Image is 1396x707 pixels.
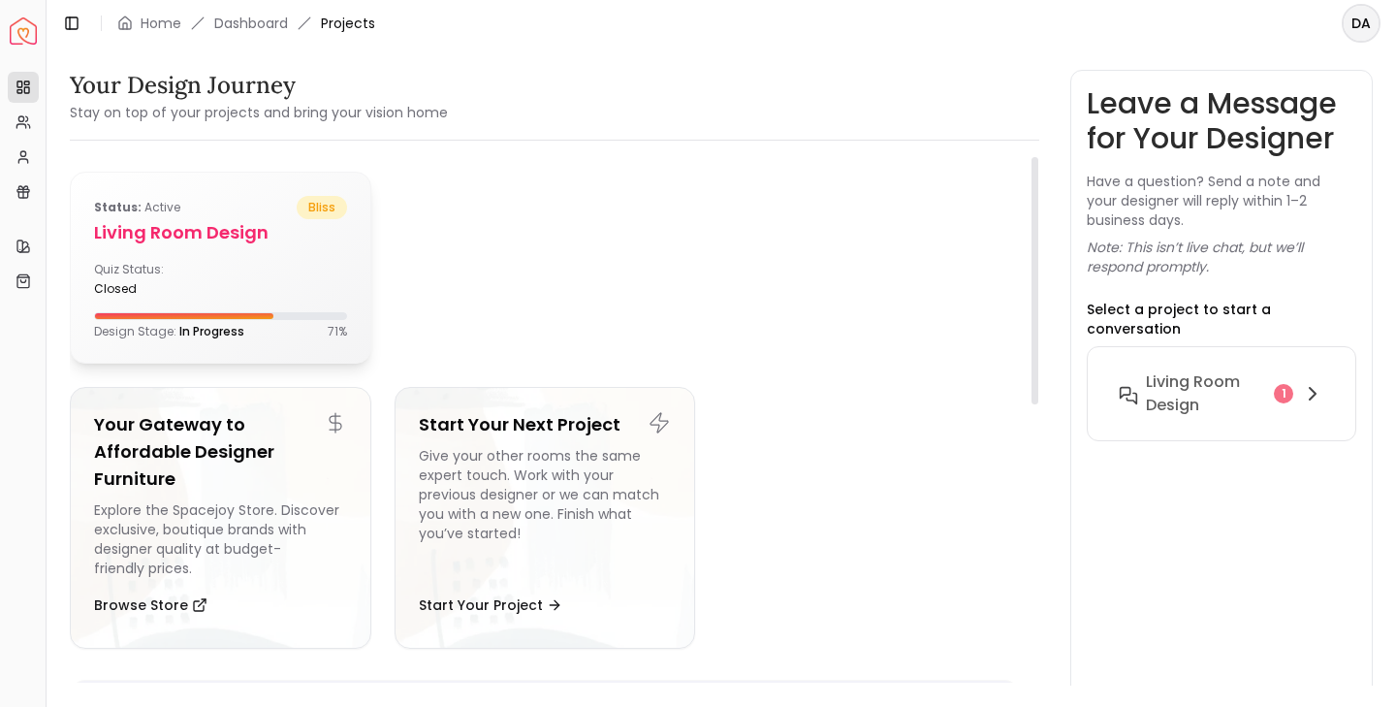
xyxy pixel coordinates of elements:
[94,199,142,215] b: Status:
[1087,86,1356,156] h3: Leave a Message for Your Designer
[214,14,288,33] a: Dashboard
[94,586,207,625] button: Browse Store
[1342,4,1380,43] button: DA
[10,17,37,45] img: Spacejoy Logo
[419,446,672,578] div: Give your other rooms the same expert touch. Work with your previous designer or we can match you...
[94,324,244,339] p: Design Stage:
[94,219,347,246] h5: Living Room design
[1087,172,1356,230] p: Have a question? Send a note and your designer will reply within 1–2 business days.
[1344,6,1379,41] span: DA
[70,70,448,101] h3: Your Design Journey
[297,196,347,219] span: bliss
[328,324,347,339] p: 71 %
[94,196,180,219] p: active
[94,262,212,297] div: Quiz Status:
[94,281,212,297] div: closed
[10,17,37,45] a: Spacejoy
[94,500,347,578] div: Explore the Spacejoy Store. Discover exclusive, boutique brands with designer quality at budget-f...
[179,323,244,339] span: In Progress
[117,14,375,33] nav: breadcrumb
[321,14,375,33] span: Projects
[1146,370,1266,417] h6: Living Room design
[70,103,448,122] small: Stay on top of your projects and bring your vision home
[395,387,696,649] a: Start Your Next ProjectGive your other rooms the same expert touch. Work with your previous desig...
[70,387,371,649] a: Your Gateway to Affordable Designer FurnitureExplore the Spacejoy Store. Discover exclusive, bout...
[1274,384,1293,403] div: 1
[419,411,672,438] h5: Start Your Next Project
[94,411,347,493] h5: Your Gateway to Affordable Designer Furniture
[1087,300,1356,338] p: Select a project to start a conversation
[141,14,181,33] a: Home
[419,586,562,625] button: Start Your Project
[1087,238,1356,276] p: Note: This isn’t live chat, but we’ll respond promptly.
[1103,363,1340,425] button: Living Room design1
